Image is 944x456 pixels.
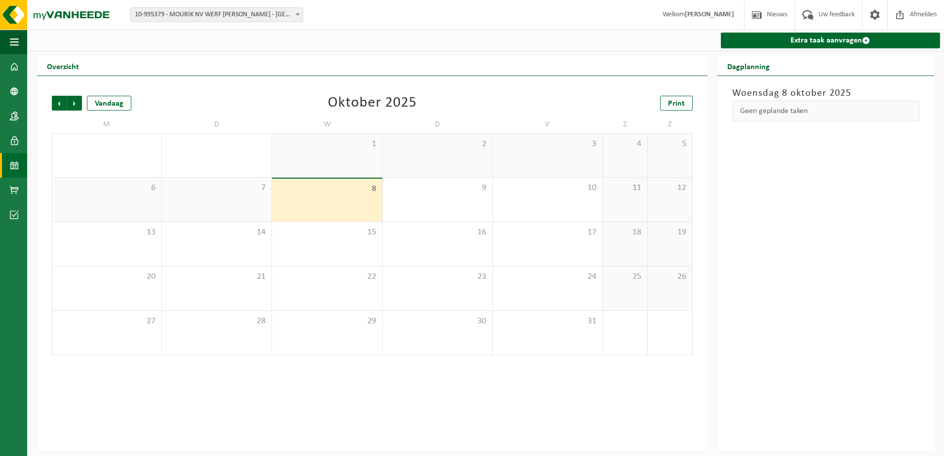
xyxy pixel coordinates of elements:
span: 25 [608,271,642,282]
span: 20 [57,271,157,282]
h3: Woensdag 8 oktober 2025 [732,86,919,101]
span: 6 [57,183,157,193]
span: 12 [653,183,687,193]
span: 9 [388,183,487,193]
span: 17 [498,227,597,238]
span: 13 [57,227,157,238]
span: 26 [653,271,687,282]
div: Oktober 2025 [328,96,417,111]
strong: [PERSON_NAME] [685,11,734,18]
td: Z [648,115,693,133]
span: 7 [167,183,267,193]
span: 5 [653,139,687,150]
span: 21 [167,271,267,282]
span: 27 [57,316,157,327]
div: Vandaag [87,96,131,111]
h2: Overzicht [37,56,89,76]
a: Extra taak aanvragen [721,33,940,48]
span: 11 [608,183,642,193]
td: V [493,115,603,133]
span: 10-995379 - MOURIK NV WERF ELIA LOKEREN - LOKEREN [130,7,303,22]
td: M [52,115,162,133]
span: 23 [388,271,487,282]
span: 24 [498,271,597,282]
span: 4 [608,139,642,150]
span: 29 [277,316,377,327]
td: D [383,115,493,133]
td: W [272,115,382,133]
span: Print [668,100,685,108]
span: 2 [388,139,487,150]
span: 18 [608,227,642,238]
span: 15 [277,227,377,238]
span: 22 [277,271,377,282]
span: 1 [277,139,377,150]
span: 14 [167,227,267,238]
a: Print [660,96,693,111]
div: Geen geplande taken [732,101,919,121]
span: 16 [388,227,487,238]
h2: Dagplanning [717,56,780,76]
span: 28 [167,316,267,327]
span: 8 [277,184,377,194]
td: D [162,115,272,133]
span: 3 [498,139,597,150]
span: 30 [388,316,487,327]
td: Z [603,115,648,133]
span: 10-995379 - MOURIK NV WERF ELIA LOKEREN - LOKEREN [131,8,303,22]
span: 31 [498,316,597,327]
span: Volgende [67,96,82,111]
span: 10 [498,183,597,193]
span: Vorige [52,96,67,111]
span: 19 [653,227,687,238]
